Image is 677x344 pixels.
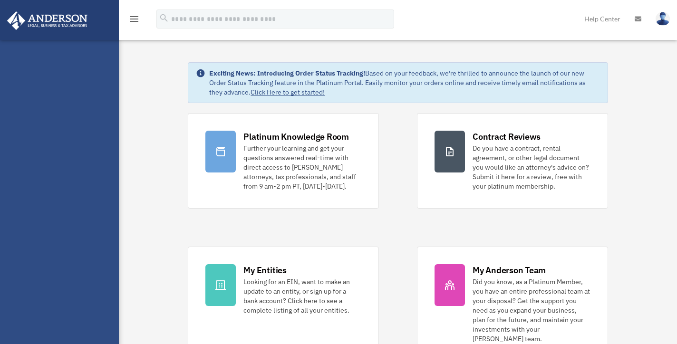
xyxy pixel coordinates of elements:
div: My Anderson Team [473,264,546,276]
strong: Exciting News: Introducing Order Status Tracking! [209,69,365,77]
div: Contract Reviews [473,131,541,143]
div: Do you have a contract, rental agreement, or other legal document you would like an attorney's ad... [473,143,590,191]
div: Platinum Knowledge Room [243,131,349,143]
i: search [159,13,169,23]
a: Platinum Knowledge Room Further your learning and get your questions answered real-time with dire... [188,113,379,209]
div: Based on your feedback, we're thrilled to announce the launch of our new Order Status Tracking fe... [209,68,600,97]
a: Contract Reviews Do you have a contract, rental agreement, or other legal document you would like... [417,113,608,209]
i: menu [128,13,140,25]
img: Anderson Advisors Platinum Portal [4,11,90,30]
div: Did you know, as a Platinum Member, you have an entire professional team at your disposal? Get th... [473,277,590,344]
a: menu [128,17,140,25]
div: My Entities [243,264,286,276]
div: Looking for an EIN, want to make an update to an entity, or sign up for a bank account? Click her... [243,277,361,315]
div: Further your learning and get your questions answered real-time with direct access to [PERSON_NAM... [243,143,361,191]
img: User Pic [656,12,670,26]
a: Click Here to get started! [251,88,325,96]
